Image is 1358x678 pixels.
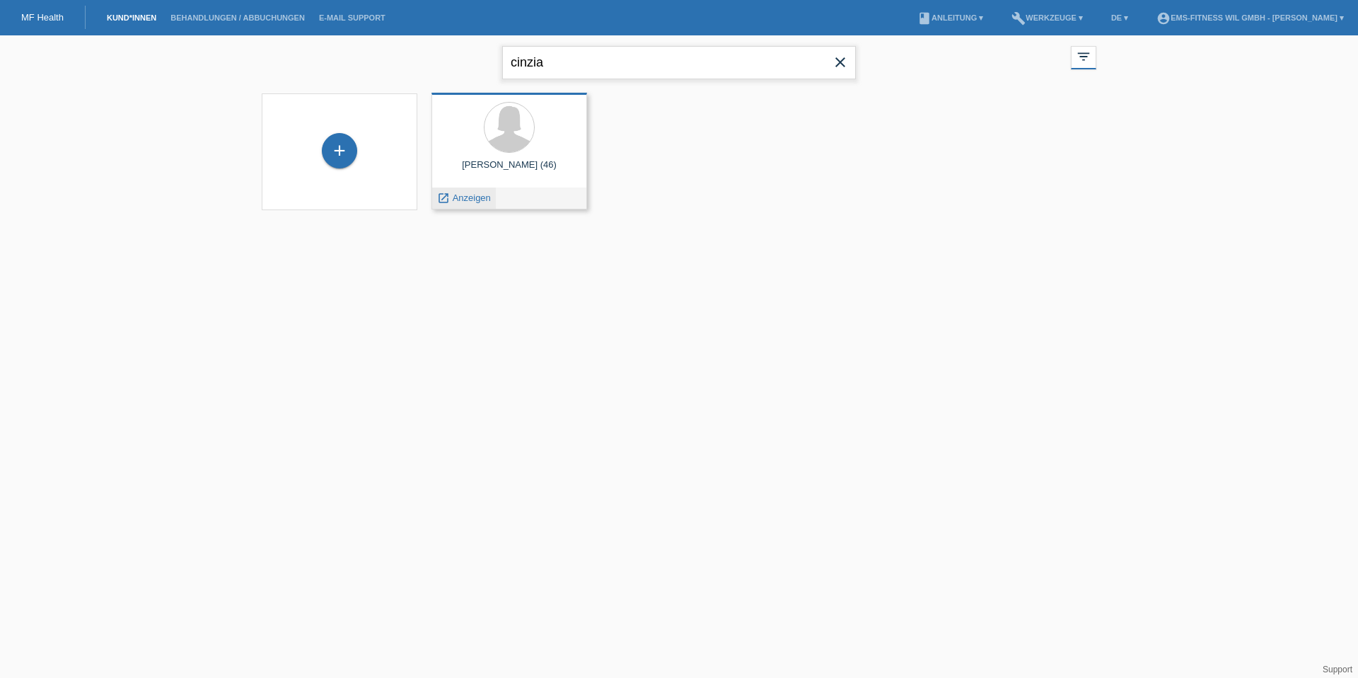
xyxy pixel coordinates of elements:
[832,54,849,71] i: close
[437,192,450,205] i: launch
[1149,13,1351,22] a: account_circleEMS-Fitness Wil GmbH - [PERSON_NAME] ▾
[1104,13,1135,22] a: DE ▾
[163,13,312,22] a: Behandlungen / Abbuchungen
[502,46,856,79] input: Suche...
[437,193,491,203] a: launch Anzeigen
[1323,665,1352,674] a: Support
[1076,49,1091,64] i: filter_list
[917,11,932,25] i: book
[443,159,576,182] div: [PERSON_NAME] (46)
[21,12,64,23] a: MF Health
[910,13,990,22] a: bookAnleitung ▾
[1004,13,1090,22] a: buildWerkzeuge ▾
[312,13,393,22] a: E-Mail Support
[1011,11,1026,25] i: build
[323,139,356,163] div: Kund*in hinzufügen
[100,13,163,22] a: Kund*innen
[453,193,491,203] span: Anzeigen
[1156,11,1171,25] i: account_circle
